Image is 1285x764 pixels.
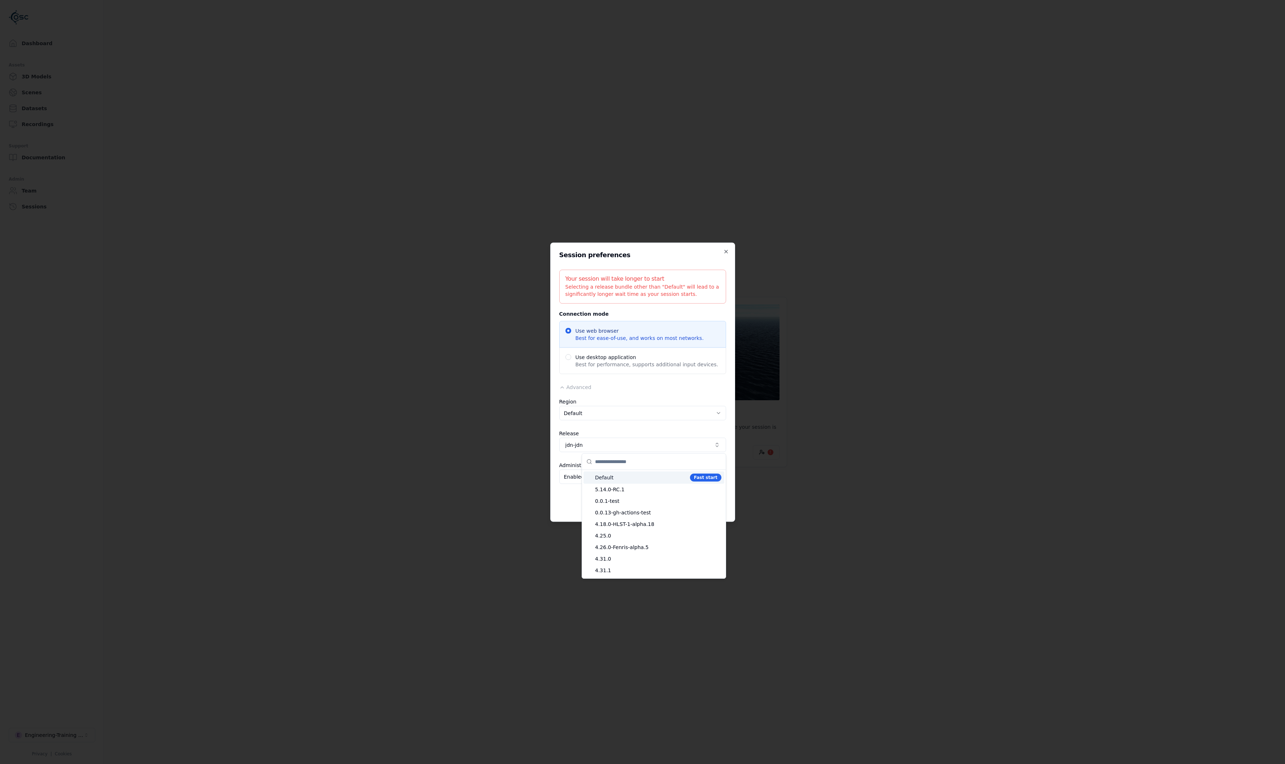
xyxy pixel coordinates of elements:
[595,532,721,539] span: 4.25.0
[595,555,721,562] span: 4.31.0
[595,567,721,574] span: 4.31.1
[595,497,721,505] span: 0.0.1-test
[595,509,721,516] span: 0.0.13-gh-actions-test
[595,486,721,493] span: 5.14.0-RC.1
[595,544,721,551] span: 4.26.0-Fenris-alpha.5
[582,470,726,578] div: Suggestions
[595,521,721,528] span: 4.18.0-HLST-1-alpha.18
[690,474,721,482] div: Fast start
[595,474,687,481] span: Default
